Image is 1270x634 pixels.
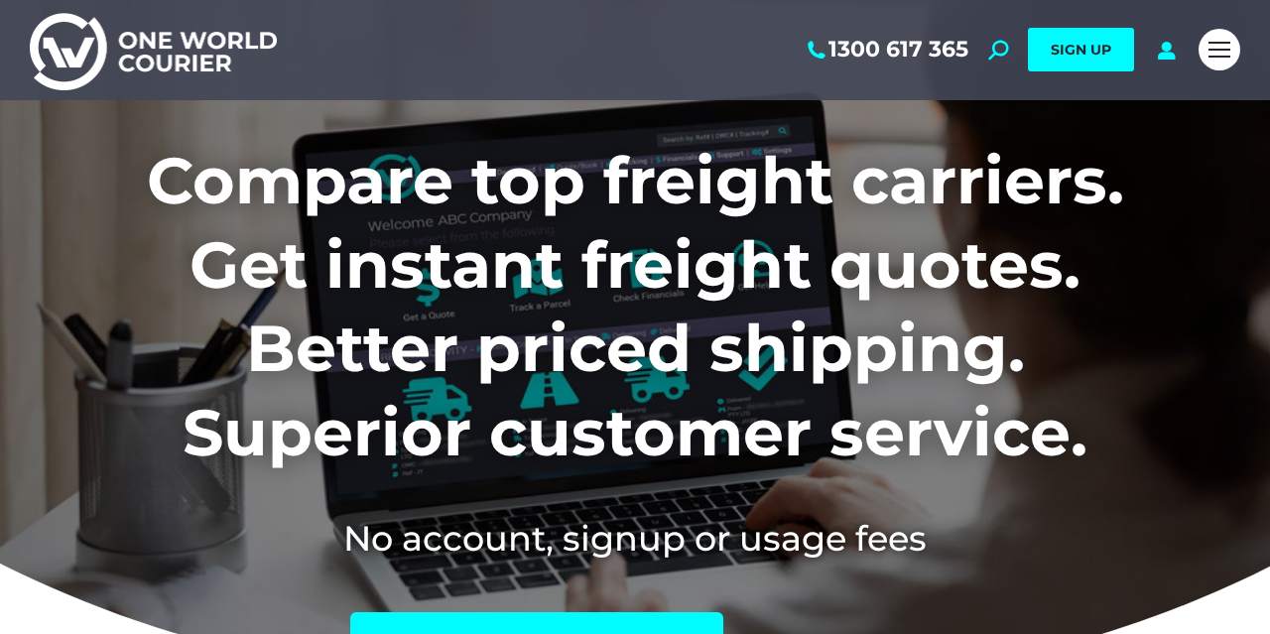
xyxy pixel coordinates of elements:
[804,37,968,63] a: 1300 617 365
[1051,41,1111,59] span: SIGN UP
[1028,28,1134,71] a: SIGN UP
[30,10,277,90] img: One World Courier
[30,514,1240,563] h2: No account, signup or usage fees
[30,139,1240,474] h1: Compare top freight carriers. Get instant freight quotes. Better priced shipping. Superior custom...
[1199,29,1240,70] a: Mobile menu icon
